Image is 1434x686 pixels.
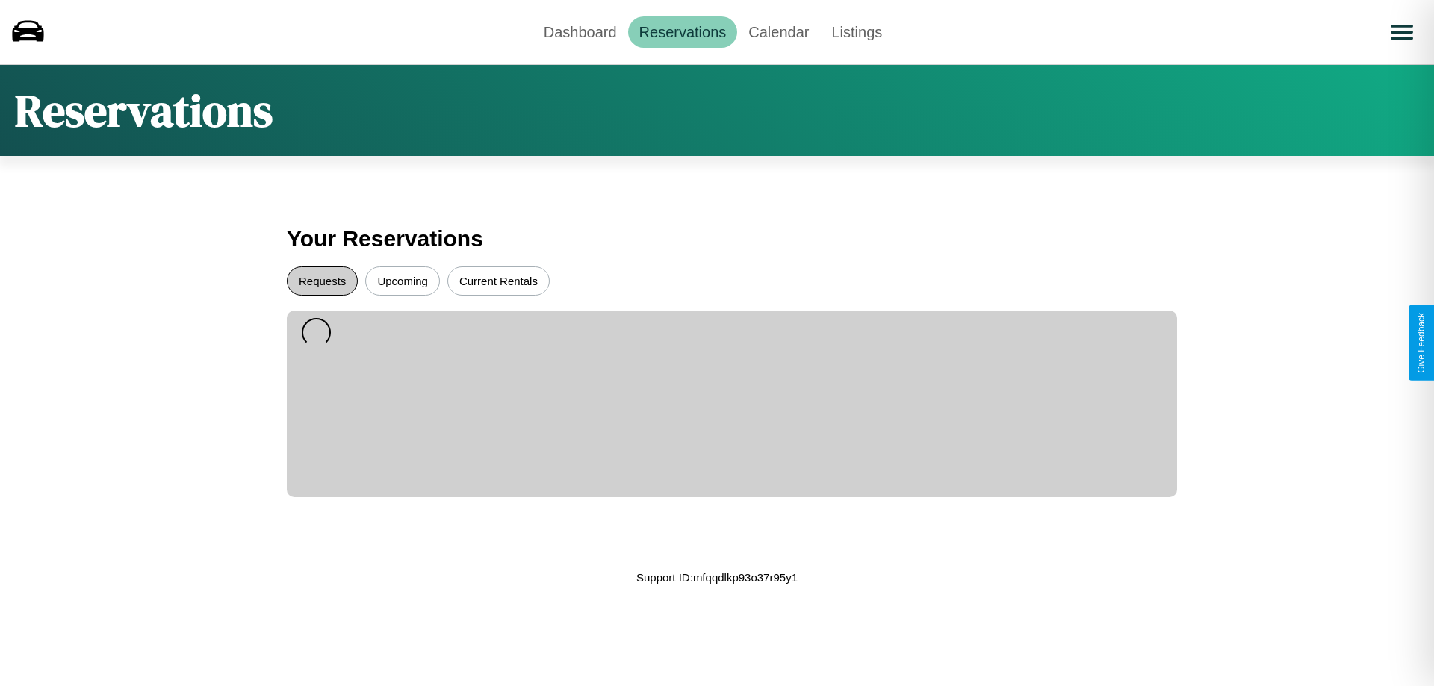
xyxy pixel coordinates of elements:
a: Listings [820,16,893,48]
h3: Your Reservations [287,219,1147,259]
button: Upcoming [365,266,440,296]
div: Give Feedback [1416,313,1427,373]
p: Support ID: mfqqdlkp93o37r95y1 [636,567,798,587]
a: Calendar [737,16,820,48]
a: Reservations [628,16,738,48]
button: Requests [287,266,358,296]
a: Dashboard [533,16,628,48]
h1: Reservations [15,80,273,141]
button: Current Rentals [447,266,550,296]
button: Open menu [1381,11,1423,53]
